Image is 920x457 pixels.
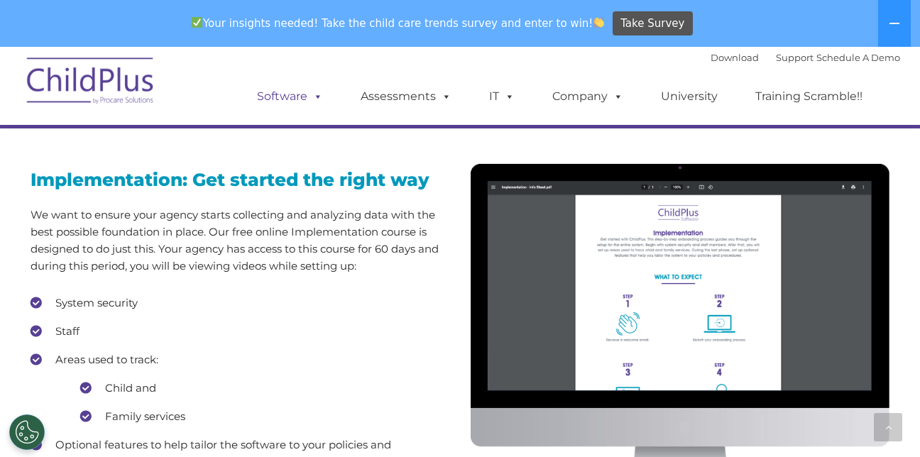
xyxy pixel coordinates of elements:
[711,52,759,63] a: Download
[9,414,45,450] button: Cookies Settings
[80,406,449,427] li: Family services
[31,349,449,427] li: Areas used to track:
[620,11,684,36] span: Take Survey
[31,321,449,342] li: Staff
[31,207,449,275] p: We want to ensure your agency starts collecting and analyzing data with the best possible foundat...
[776,52,814,63] a: Support
[647,82,732,111] a: University
[243,82,337,111] a: Software
[613,11,693,36] a: Take Survey
[192,17,202,28] img: ✅
[538,82,637,111] a: Company
[593,17,604,28] img: 👏
[31,171,449,189] h3: Implementation: Get started the right way
[816,52,900,63] a: Schedule A Demo
[80,378,449,399] li: Child and
[711,52,900,63] font: |
[185,9,610,37] span: Your insights needed! Take the child care trends survey and enter to win!
[741,82,877,111] a: Training Scramble!!
[346,82,466,111] a: Assessments
[20,48,162,119] img: ChildPlus by Procare Solutions
[31,292,449,314] li: System security
[475,82,529,111] a: IT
